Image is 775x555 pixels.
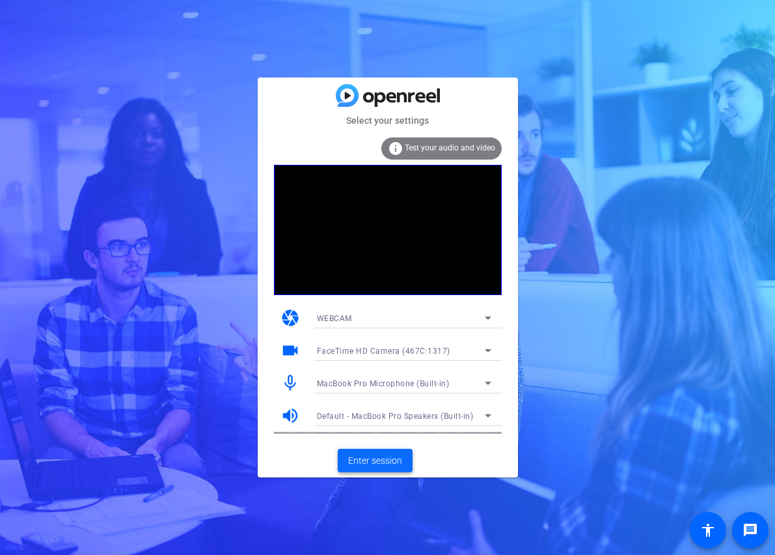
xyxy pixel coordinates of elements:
mat-icon: mic_none [280,373,300,393]
mat-icon: volume_up [280,406,300,425]
img: blue-gradient.svg [336,84,440,107]
mat-icon: info [388,141,403,156]
mat-icon: accessibility [700,522,716,538]
mat-icon: videocam [280,341,300,360]
mat-icon: camera [280,308,300,328]
button: Enter session [338,449,413,472]
span: Test your audio and video [405,143,495,152]
span: WEBCAM [317,314,352,323]
span: Enter session [348,454,402,468]
mat-card-subtitle: Select your settings [258,113,518,128]
span: FaceTime HD Camera (467C:1317) [317,347,450,356]
span: MacBook Pro Microphone (Built-in) [317,379,450,388]
mat-icon: message [742,522,758,538]
span: Default - MacBook Pro Speakers (Built-in) [317,412,474,421]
